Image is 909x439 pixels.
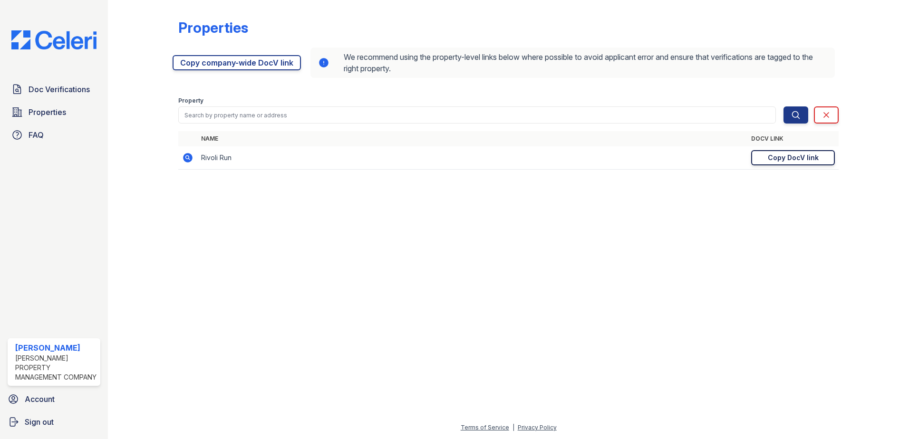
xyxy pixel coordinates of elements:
img: CE_Logo_Blue-a8612792a0a2168367f1c8372b55b34899dd931a85d93a1a3d3e32e68fde9ad4.png [4,30,104,49]
a: FAQ [8,125,100,144]
span: Doc Verifications [29,84,90,95]
span: FAQ [29,129,44,141]
div: We recommend using the property-level links below where possible to avoid applicant error and ens... [310,48,835,78]
a: Properties [8,103,100,122]
label: Property [178,97,203,105]
td: Rivoli Run [197,146,747,170]
div: [PERSON_NAME] Property Management Company [15,353,97,382]
a: Privacy Policy [518,424,557,431]
div: Properties [178,19,248,36]
a: Copy DocV link [751,150,835,165]
div: [PERSON_NAME] [15,342,97,353]
span: Properties [29,106,66,118]
a: Terms of Service [461,424,509,431]
th: DocV Link [747,131,839,146]
span: Account [25,393,55,405]
a: Account [4,390,104,409]
div: Copy DocV link [768,153,819,162]
div: | [513,424,514,431]
a: Copy company-wide DocV link [173,55,301,70]
input: Search by property name or address [178,106,776,124]
th: Name [197,131,747,146]
span: Sign out [25,416,54,428]
a: Sign out [4,412,104,431]
a: Doc Verifications [8,80,100,99]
